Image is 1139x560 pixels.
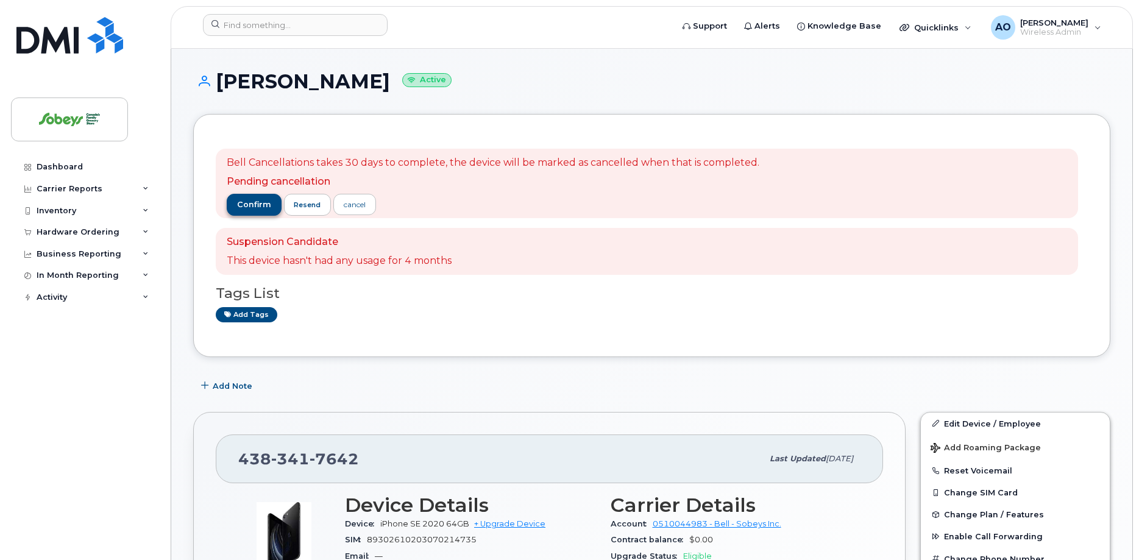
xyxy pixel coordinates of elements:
[271,450,310,468] span: 341
[227,254,452,268] p: This device hasn't had any usage for 4 months
[310,450,359,468] span: 7642
[227,156,759,170] p: Bell Cancellations takes 30 days to complete, the device will be marked as cancelled when that is...
[345,535,367,544] span: SIM
[216,286,1088,301] h3: Tags List
[921,503,1110,525] button: Change Plan / Features
[931,443,1041,455] span: Add Roaming Package
[689,535,713,544] span: $0.00
[921,459,1110,481] button: Reset Voicemail
[653,519,781,528] a: 0510044983 - Bell - Sobeys Inc.
[294,200,321,210] span: resend
[611,519,653,528] span: Account
[921,481,1110,503] button: Change SIM Card
[227,175,759,189] p: Pending cancellation
[284,194,332,216] button: resend
[193,375,263,397] button: Add Note
[367,535,477,544] span: 89302610203070214735
[826,454,853,463] span: [DATE]
[380,519,469,528] span: iPhone SE 2020 64GB
[213,380,252,392] span: Add Note
[344,199,366,210] div: cancel
[238,450,359,468] span: 438
[237,199,271,210] span: confirm
[227,235,452,249] p: Suspension Candidate
[474,519,545,528] a: + Upgrade Device
[216,307,277,322] a: Add tags
[944,510,1044,519] span: Change Plan / Features
[944,532,1043,541] span: Enable Call Forwarding
[611,494,862,516] h3: Carrier Details
[193,71,1110,92] h1: [PERSON_NAME]
[921,525,1110,547] button: Enable Call Forwarding
[921,434,1110,459] button: Add Roaming Package
[345,519,380,528] span: Device
[611,535,689,544] span: Contract balance
[921,413,1110,434] a: Edit Device / Employee
[770,454,826,463] span: Last updated
[402,73,452,87] small: Active
[227,194,282,216] button: confirm
[333,194,376,215] a: cancel
[345,494,596,516] h3: Device Details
